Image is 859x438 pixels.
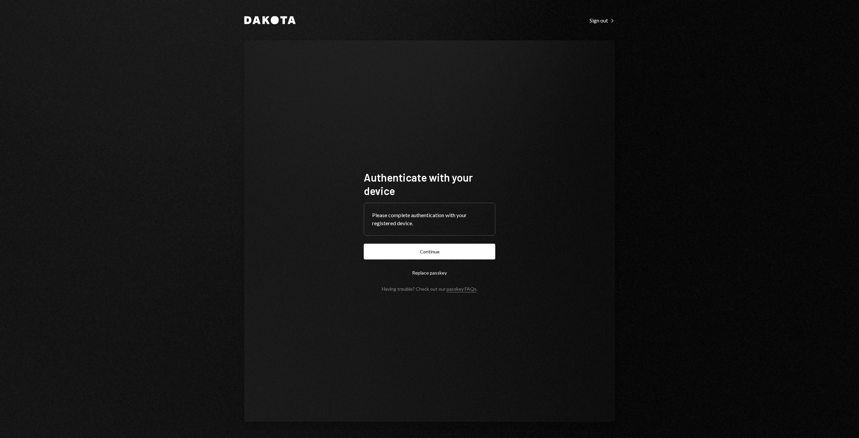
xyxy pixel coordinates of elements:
h1: Authenticate with your device [364,171,495,197]
div: Having trouble? Check out our . [382,286,477,292]
a: passkey FAQs [447,286,476,292]
div: Sign out [590,17,615,24]
button: Continue [364,244,495,259]
button: Replace passkey [364,265,495,281]
div: Please complete authentication with your registered device. [372,211,487,227]
a: Sign out [590,16,615,24]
